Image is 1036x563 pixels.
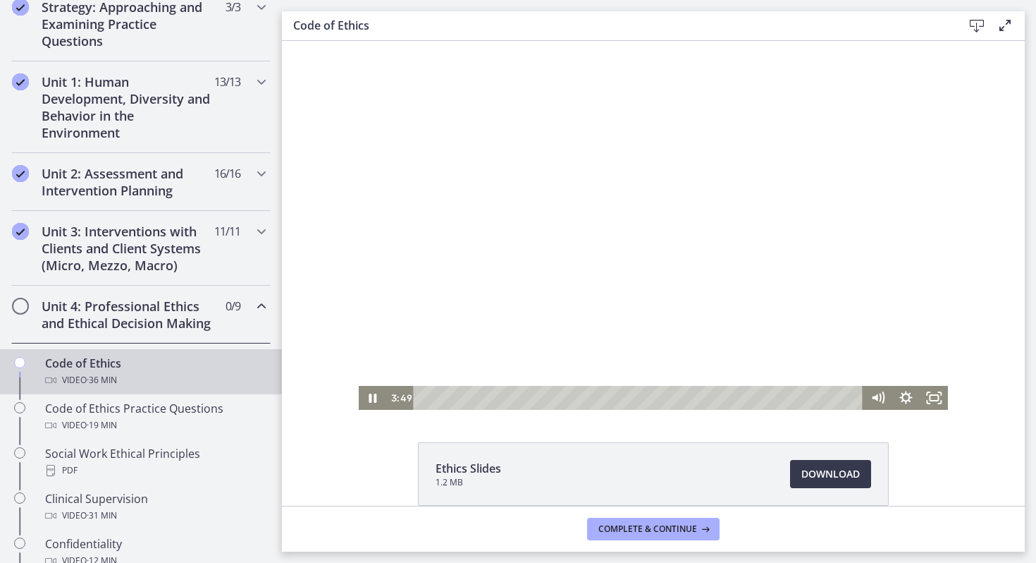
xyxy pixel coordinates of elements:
[45,462,265,479] div: PDF
[45,355,265,389] div: Code of Ethics
[42,223,214,274] h2: Unit 3: Interventions with Clients and Client Systems (Micro, Mezzo, Macro)
[587,518,720,540] button: Complete & continue
[282,41,1025,410] iframe: Video Lesson
[42,73,214,141] h2: Unit 1: Human Development, Diversity and Behavior in the Environment
[801,466,860,483] span: Download
[610,345,638,369] button: Show settings menu
[214,165,240,182] span: 16 / 16
[214,73,240,90] span: 13 / 13
[214,223,240,240] span: 11 / 11
[436,460,501,477] span: Ethics Slides
[581,345,610,369] button: Mute
[87,417,117,434] span: · 19 min
[12,165,29,182] i: Completed
[45,507,265,524] div: Video
[45,445,265,479] div: Social Work Ethical Principles
[45,417,265,434] div: Video
[45,372,265,389] div: Video
[42,298,214,332] h2: Unit 4: Professional Ethics and Ethical Decision Making
[87,507,117,524] span: · 31 min
[45,490,265,524] div: Clinical Supervision
[12,73,29,90] i: Completed
[436,477,501,488] span: 1.2 MB
[790,460,871,488] a: Download
[87,372,117,389] span: · 36 min
[42,165,214,199] h2: Unit 2: Assessment and Intervention Planning
[226,298,240,315] span: 0 / 9
[598,523,697,535] span: Complete & continue
[45,400,265,434] div: Code of Ethics Practice Questions
[293,17,940,34] h3: Code of Ethics
[638,345,666,369] button: Fullscreen
[12,223,29,240] i: Completed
